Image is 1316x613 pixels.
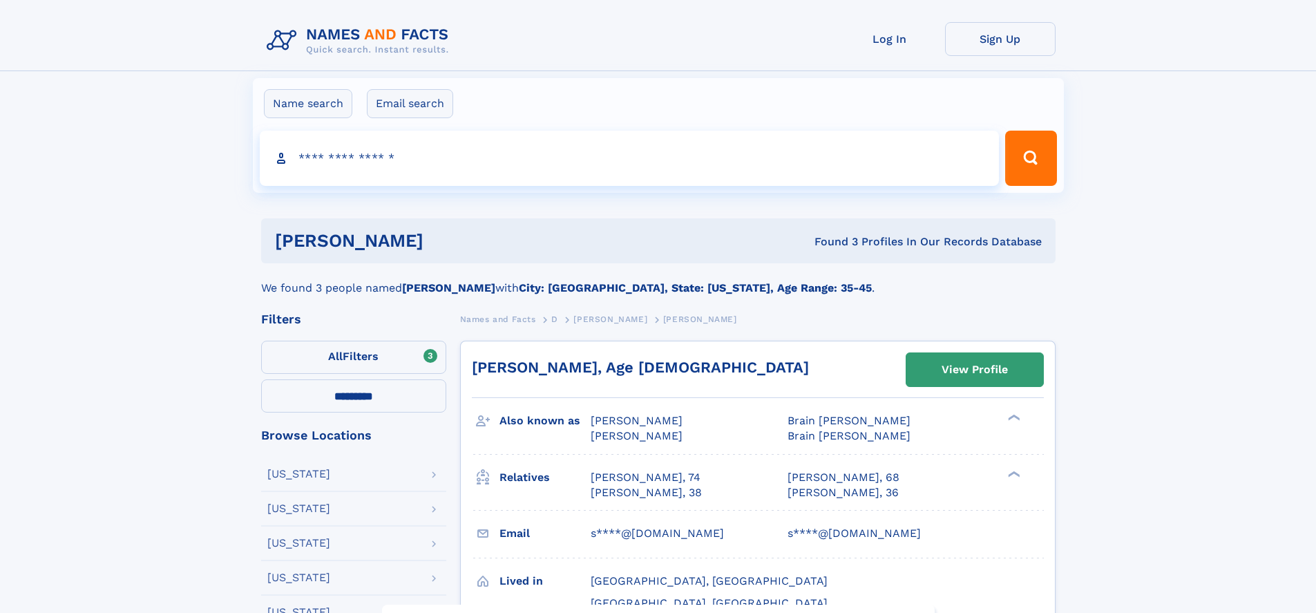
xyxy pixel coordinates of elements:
[945,22,1056,56] a: Sign Up
[261,313,446,326] div: Filters
[551,314,558,324] span: D
[267,538,330,549] div: [US_STATE]
[472,359,809,376] a: [PERSON_NAME], Age [DEMOGRAPHIC_DATA]
[264,89,352,118] label: Name search
[591,596,828,610] span: [GEOGRAPHIC_DATA], [GEOGRAPHIC_DATA]
[663,314,737,324] span: [PERSON_NAME]
[499,409,591,433] h3: Also known as
[1004,413,1021,422] div: ❯
[499,522,591,545] h3: Email
[591,574,828,587] span: [GEOGRAPHIC_DATA], [GEOGRAPHIC_DATA]
[591,470,700,485] a: [PERSON_NAME], 74
[1004,469,1021,478] div: ❯
[328,350,343,363] span: All
[835,22,945,56] a: Log In
[573,310,647,328] a: [PERSON_NAME]
[499,466,591,489] h3: Relatives
[906,353,1043,386] a: View Profile
[367,89,453,118] label: Email search
[261,429,446,442] div: Browse Locations
[267,469,330,480] div: [US_STATE]
[519,281,872,294] b: City: [GEOGRAPHIC_DATA], State: [US_STATE], Age Range: 35-45
[499,569,591,593] h3: Lived in
[551,310,558,328] a: D
[260,131,1000,186] input: search input
[267,503,330,514] div: [US_STATE]
[261,263,1056,296] div: We found 3 people named with .
[261,22,460,59] img: Logo Names and Facts
[1005,131,1056,186] button: Search Button
[267,572,330,583] div: [US_STATE]
[619,234,1042,249] div: Found 3 Profiles In Our Records Database
[275,232,619,249] h1: [PERSON_NAME]
[591,485,702,500] a: [PERSON_NAME], 38
[261,341,446,374] label: Filters
[788,470,899,485] a: [PERSON_NAME], 68
[460,310,536,328] a: Names and Facts
[591,429,683,442] span: [PERSON_NAME]
[788,414,910,427] span: Brain [PERSON_NAME]
[591,414,683,427] span: [PERSON_NAME]
[573,314,647,324] span: [PERSON_NAME]
[788,429,910,442] span: Brain [PERSON_NAME]
[402,281,495,294] b: [PERSON_NAME]
[788,485,899,500] a: [PERSON_NAME], 36
[942,354,1008,386] div: View Profile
